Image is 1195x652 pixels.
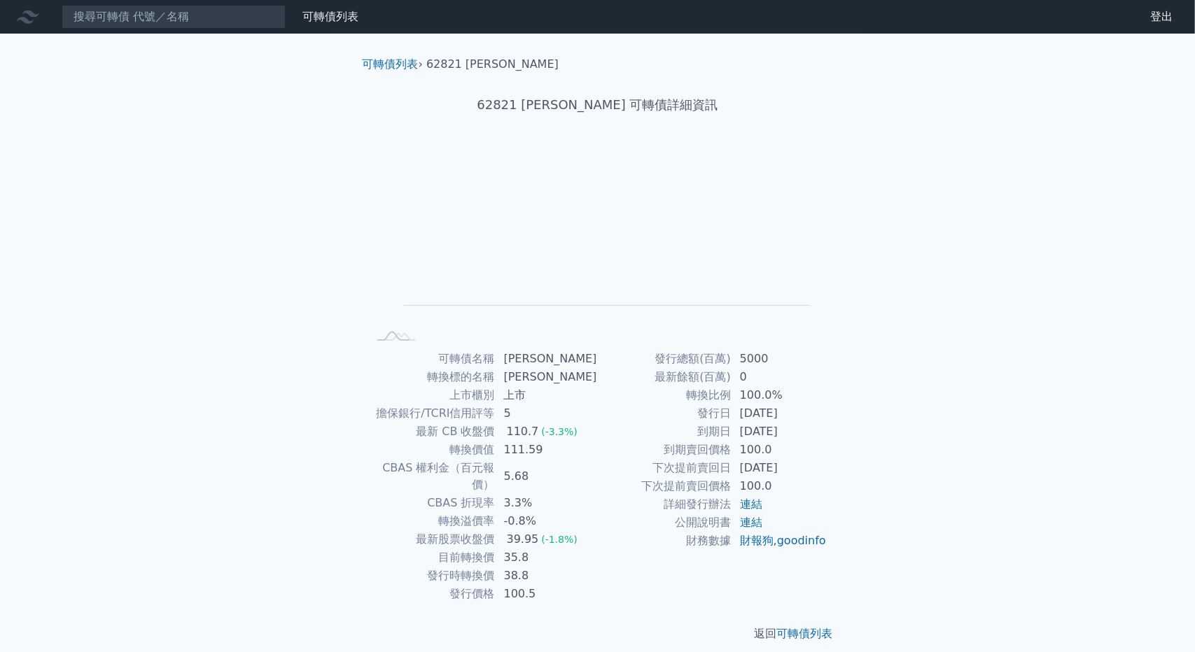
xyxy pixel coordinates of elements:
[496,368,598,386] td: [PERSON_NAME]
[391,159,811,326] g: Chart
[351,95,844,115] h1: 62821 [PERSON_NAME] 可轉債詳細資訊
[541,426,578,437] span: (-3.3%)
[598,404,732,423] td: 發行日
[740,516,762,529] a: 連結
[368,530,496,548] td: 最新股票收盤價
[732,368,827,386] td: 0
[598,423,732,441] td: 到期日
[732,386,827,404] td: 100.0%
[541,534,578,545] span: (-1.8%)
[62,5,286,29] input: 搜尋可轉債 代號／名稱
[598,477,732,495] td: 下次提前賣回價格
[598,532,732,550] td: 財務數據
[363,57,419,71] a: 可轉債列表
[351,625,844,642] p: 返回
[496,567,598,585] td: 38.8
[740,497,762,511] a: 連結
[732,423,827,441] td: [DATE]
[368,441,496,459] td: 轉換價值
[302,10,358,23] a: 可轉債列表
[732,404,827,423] td: [DATE]
[496,512,598,530] td: -0.8%
[496,585,598,603] td: 100.5
[504,531,542,548] div: 39.95
[368,423,496,441] td: 最新 CB 收盤價
[732,477,827,495] td: 100.0
[598,459,732,477] td: 下次提前賣回日
[732,350,827,368] td: 5000
[496,459,598,494] td: 5.68
[368,404,496,423] td: 擔保銀行/TCRI信用評等
[426,56,559,73] li: 62821 [PERSON_NAME]
[368,459,496,494] td: CBAS 權利金（百元報價）
[598,368,732,386] td: 最新餘額(百萬)
[732,441,827,459] td: 100.0
[368,567,496,585] td: 發行時轉換價
[504,423,542,440] div: 110.7
[368,585,496,603] td: 發行價格
[496,386,598,404] td: 上市
[598,350,732,368] td: 發行總額(百萬)
[368,368,496,386] td: 轉換標的名稱
[368,350,496,368] td: 可轉債名稱
[496,350,598,368] td: [PERSON_NAME]
[496,441,598,459] td: 111.59
[368,548,496,567] td: 目前轉換價
[740,534,774,547] a: 財報狗
[777,627,833,640] a: 可轉債列表
[368,386,496,404] td: 上市櫃別
[363,56,423,73] li: ›
[732,459,827,477] td: [DATE]
[1139,6,1184,28] a: 登出
[598,495,732,513] td: 詳細發行辦法
[496,494,598,512] td: 3.3%
[598,513,732,532] td: 公開說明書
[777,534,826,547] a: goodinfo
[598,386,732,404] td: 轉換比例
[496,404,598,423] td: 5
[732,532,827,550] td: ,
[598,441,732,459] td: 到期賣回價格
[368,512,496,530] td: 轉換溢價率
[496,548,598,567] td: 35.8
[368,494,496,512] td: CBAS 折現率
